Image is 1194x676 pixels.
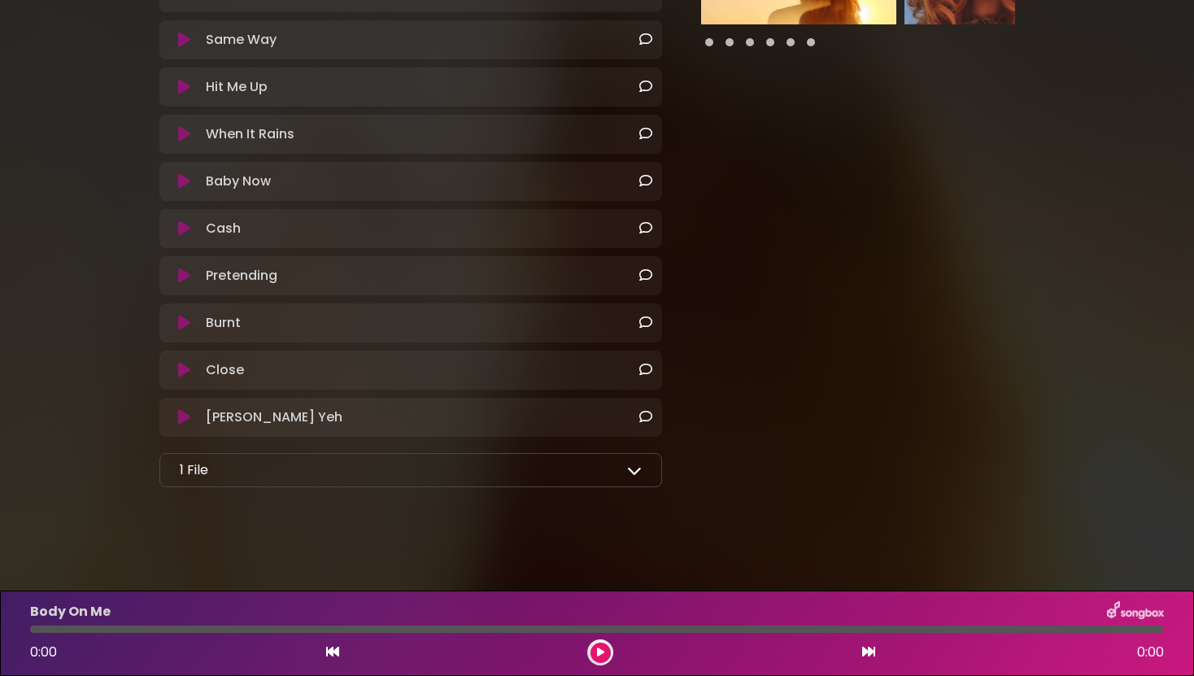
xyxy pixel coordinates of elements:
[206,266,277,286] p: Pretending
[206,77,268,97] p: Hit Me Up
[206,172,271,191] p: Baby Now
[180,460,208,480] p: 1 File
[206,219,241,238] p: Cash
[206,408,342,427] p: [PERSON_NAME] Yeh
[206,124,294,144] p: When It Rains
[206,30,277,50] p: Same Way
[206,360,244,380] p: Close
[206,313,241,333] p: Burnt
